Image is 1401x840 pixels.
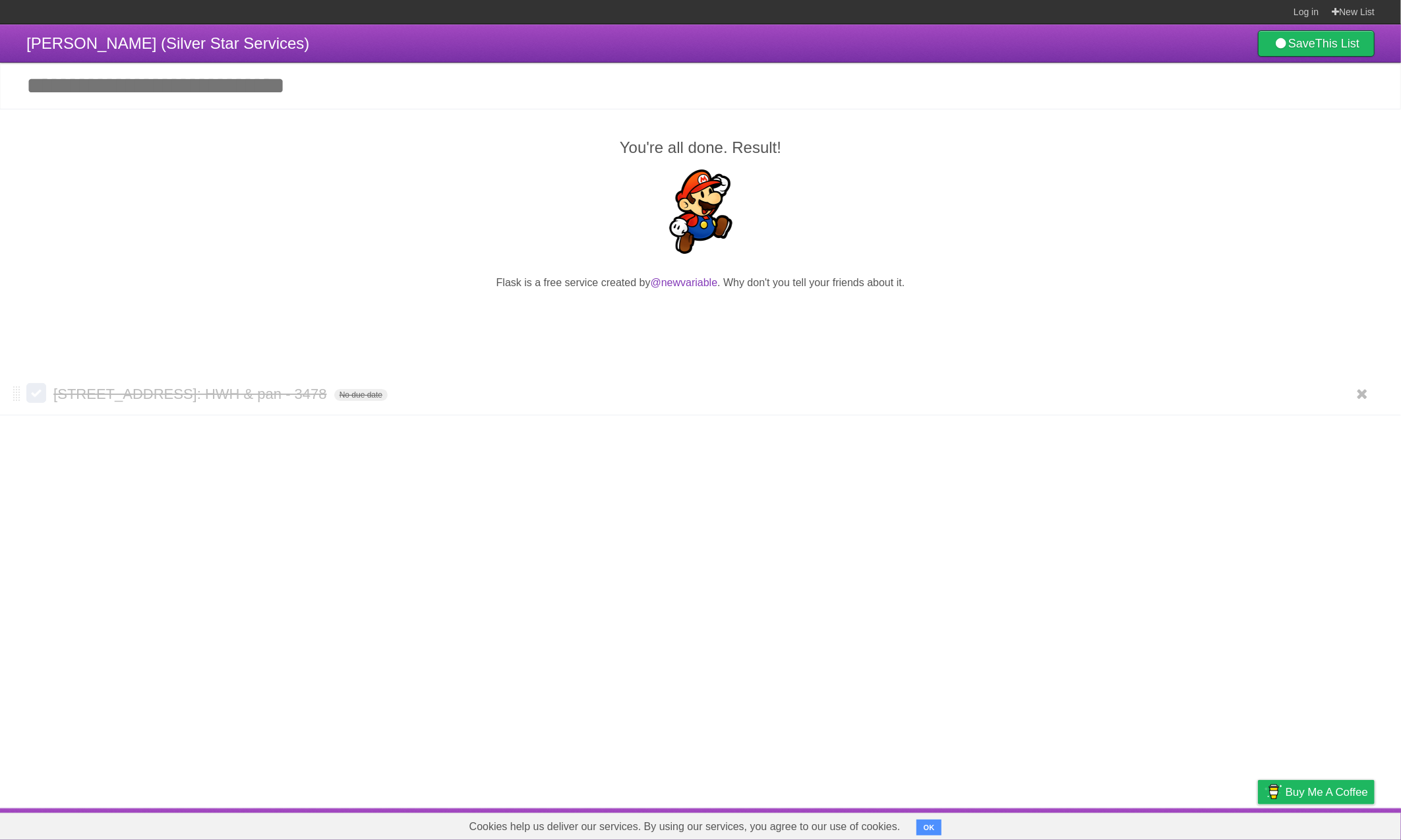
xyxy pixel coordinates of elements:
[26,34,309,52] span: [PERSON_NAME] (Silver Star Services)
[1241,812,1275,837] a: Privacy
[334,389,388,401] span: No due date
[1196,812,1225,837] a: Terms
[1083,812,1110,837] a: About
[26,136,1375,160] h2: You're all done. Result!
[26,275,1375,291] p: Flask is a free service created by . Why don't you tell your friends about it.
[53,386,330,402] span: [STREET_ADDRESS]: HWH & pan - 3478
[1258,30,1375,57] a: SaveThis List
[1292,812,1375,837] a: Suggest a feature
[1315,37,1359,50] b: This List
[456,814,914,840] span: Cookies help us deliver our services. By using our services, you agree to our use of cookies.
[1286,781,1368,804] span: Buy me a coffee
[26,383,46,403] label: Done
[916,820,942,835] button: OK
[1265,781,1282,803] img: Buy me a coffee
[659,169,743,254] img: Super Mario
[1126,812,1179,837] a: Developers
[676,307,725,326] iframe: X Post Button
[1258,780,1375,804] a: Buy me a coffee
[651,277,718,288] a: @newvariable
